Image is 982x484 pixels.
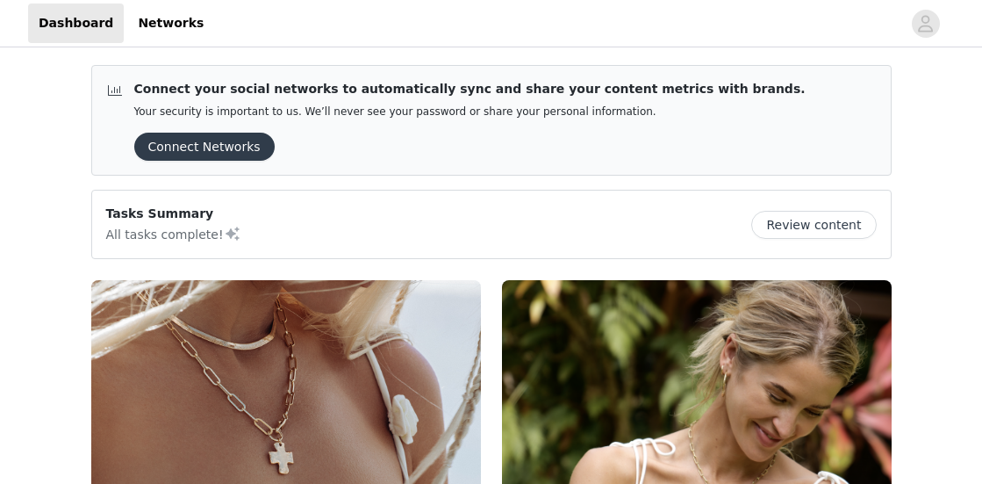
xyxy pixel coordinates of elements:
[134,105,806,119] p: Your security is important to us. We’ll never see your password or share your personal information.
[106,223,241,244] p: All tasks complete!
[28,4,124,43] a: Dashboard
[751,211,876,239] button: Review content
[917,10,934,38] div: avatar
[106,205,241,223] p: Tasks Summary
[134,80,806,98] p: Connect your social networks to automatically sync and share your content metrics with brands.
[127,4,214,43] a: Networks
[134,133,275,161] button: Connect Networks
